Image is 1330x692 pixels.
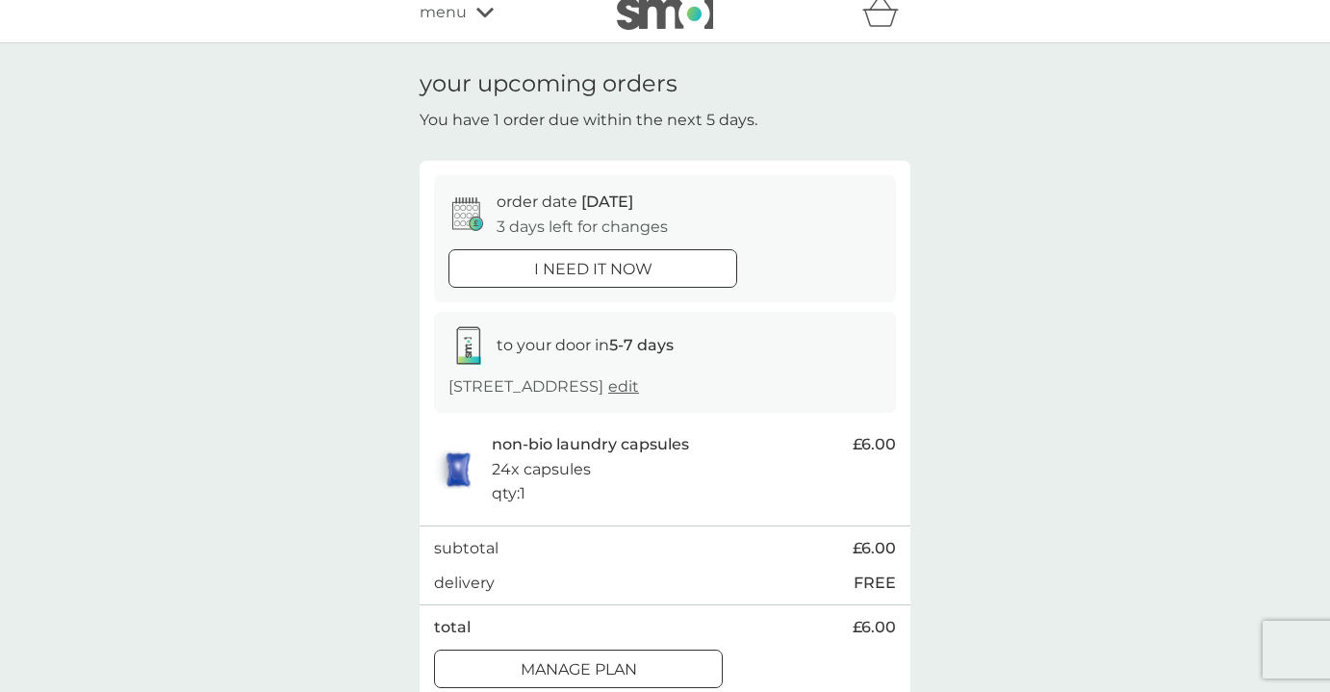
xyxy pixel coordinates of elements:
p: Manage plan [521,657,637,682]
p: [STREET_ADDRESS] [448,374,639,399]
p: 3 days left for changes [497,215,668,240]
button: Manage plan [434,650,723,688]
p: You have 1 order due within the next 5 days. [420,108,757,133]
p: non-bio laundry capsules [492,432,689,457]
p: total [434,615,471,640]
button: i need it now [448,249,737,288]
a: edit [608,377,639,396]
p: order date [497,190,633,215]
p: 24x capsules [492,457,591,482]
span: £6.00 [853,432,896,457]
p: qty : 1 [492,481,525,506]
p: delivery [434,571,495,596]
h1: your upcoming orders [420,70,678,98]
strong: 5-7 days [609,336,674,354]
span: [DATE] [581,192,633,211]
p: subtotal [434,536,499,561]
p: FREE [854,571,896,596]
span: £6.00 [853,615,896,640]
span: to your door in [497,336,674,354]
span: £6.00 [853,536,896,561]
p: i need it now [534,257,652,282]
